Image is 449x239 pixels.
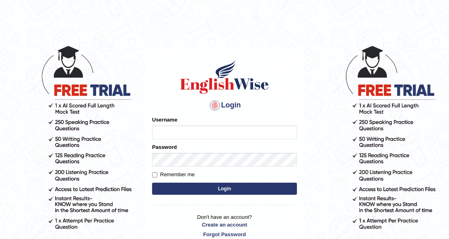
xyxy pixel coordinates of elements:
[179,59,270,95] img: Logo of English Wise sign in for intelligent practice with AI
[152,213,297,238] p: Don't have an account?
[152,221,297,229] a: Create an account
[152,183,297,195] button: Login
[152,99,297,112] h4: Login
[152,116,177,124] label: Username
[152,172,157,177] input: Remember me
[152,143,177,151] label: Password
[152,171,195,179] label: Remember me
[152,231,297,238] a: Forgot Password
